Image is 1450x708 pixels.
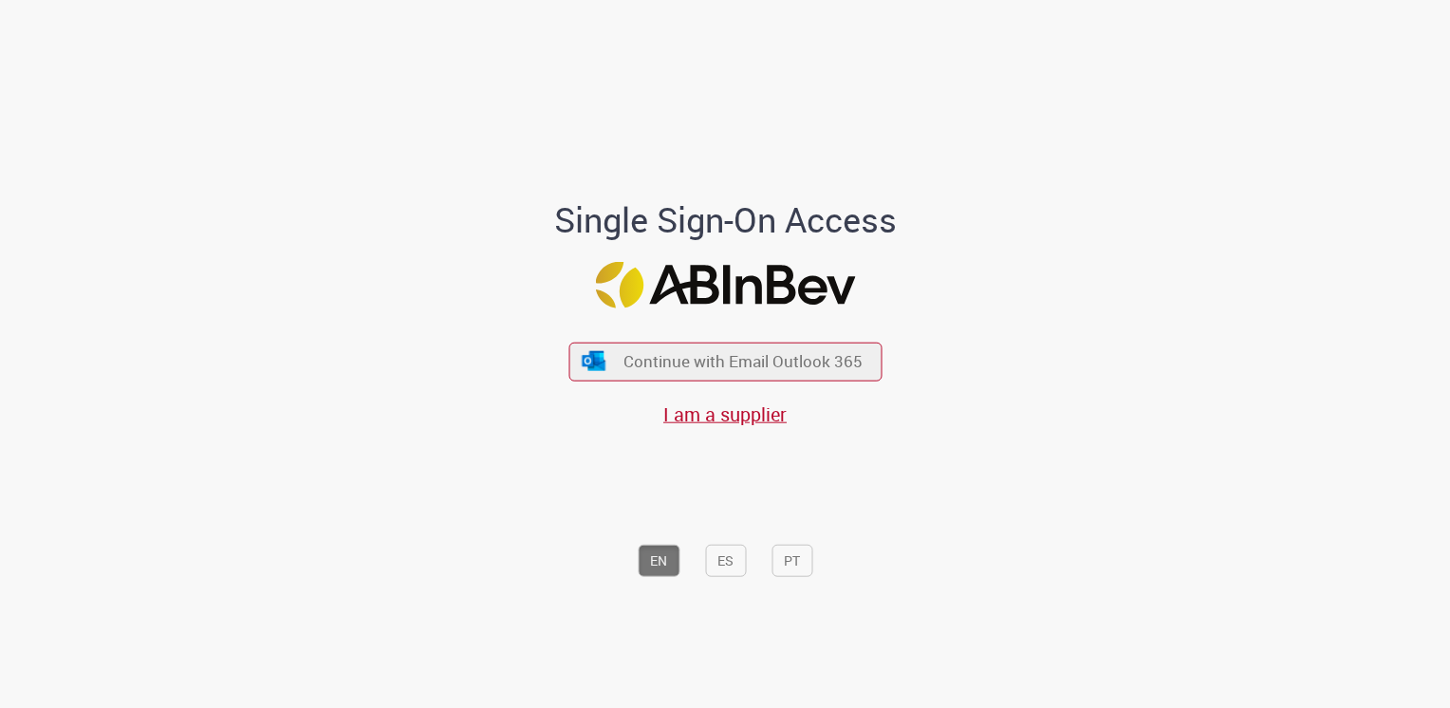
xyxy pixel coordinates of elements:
button: ícone Azure/Microsoft 360 Continue with Email Outlook 365 [568,342,882,381]
span: Continue with Email Outlook 365 [623,350,863,372]
h1: Single Sign-On Access [462,201,989,239]
button: ES [705,544,746,576]
img: ícone Azure/Microsoft 360 [581,351,607,371]
button: PT [771,544,812,576]
img: Logo ABInBev [595,261,855,307]
a: I am a supplier [663,401,787,426]
button: EN [638,544,679,576]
